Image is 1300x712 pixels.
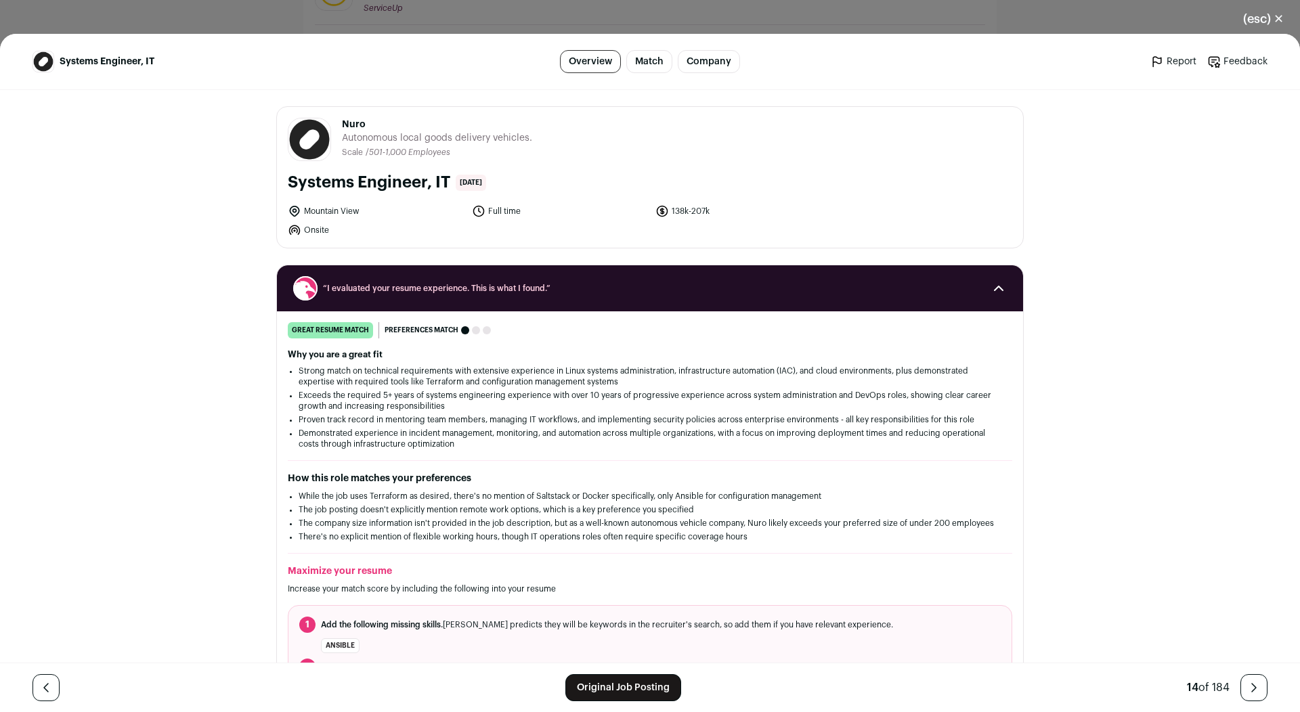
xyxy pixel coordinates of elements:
span: Systems Engineer, IT [60,55,154,68]
span: Autonomous local goods delivery vehicles. [342,131,532,145]
a: Overview [560,50,621,73]
li: Scale [342,148,366,158]
h2: How this role matches your preferences [288,472,1012,485]
li: Onsite [288,223,464,237]
li: Ansible [321,638,360,653]
li: While the job uses Terraform as desired, there's no mention of Saltstack or Docker specifically, ... [299,491,1001,502]
span: 1 [299,617,316,633]
span: Add the following missing skills. [321,621,443,629]
div: great resume match [288,322,373,338]
span: . An ATS will see these, but recruiters and AI prefer when skills are in the context of a [321,661,840,672]
li: Mountain View [288,204,464,218]
span: 2 [299,659,316,675]
span: 501-1,000 Employees [369,148,450,156]
span: Nuro [342,118,532,131]
span: 14 [1187,682,1198,693]
li: There's no explicit mention of flexible working hours, though IT operations roles often require s... [299,531,1001,542]
a: Report [1150,55,1196,68]
img: e4bf31a73183ebb56720978cc29d0b8fa4f16782fc0b6b97cf722f98a519e760.jpg [33,51,53,72]
p: Increase your match score by including the following into your resume [288,583,1012,594]
li: Proven track record in mentoring team members, managing IT workflows, and implementing security p... [299,414,1001,425]
a: Feedback [1207,55,1267,68]
a: Match [626,50,672,73]
span: [PERSON_NAME] predicts they will be keywords in the recruiter's search, so add them if you have r... [321,619,893,630]
span: Preferences match [385,324,458,337]
li: The job posting doesn't explicitly mention remote work options, which is a key preference you spe... [299,504,1001,515]
a: Original Job Posting [565,674,681,701]
li: Demonstrated experience in incident management, monitoring, and automation across multiple organi... [299,428,1001,449]
h2: Why you are a great fit [288,349,1012,360]
h2: Maximize your resume [288,564,1012,578]
li: Full time [472,204,648,218]
li: Exceeds the required 5+ years of systems engineering experience with over 10 years of progressive... [299,390,1001,411]
span: [DATE] [456,175,486,191]
li: / [366,148,450,158]
li: The company size information isn't provided in the job description, but as a well-known autonomou... [299,518,1001,529]
h1: Systems Engineer, IT [288,172,450,194]
li: Strong match on technical requirements with extensive experience in Linux systems administration,... [299,365,1001,387]
div: of 184 [1187,680,1230,696]
li: 138k-207k [655,204,831,218]
a: Company [678,50,740,73]
img: e4bf31a73183ebb56720978cc29d0b8fa4f16782fc0b6b97cf722f98a519e760.jpg [288,118,330,160]
button: Close modal [1227,4,1300,34]
span: “I evaluated your resume experience. This is what I found.” [323,283,977,294]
